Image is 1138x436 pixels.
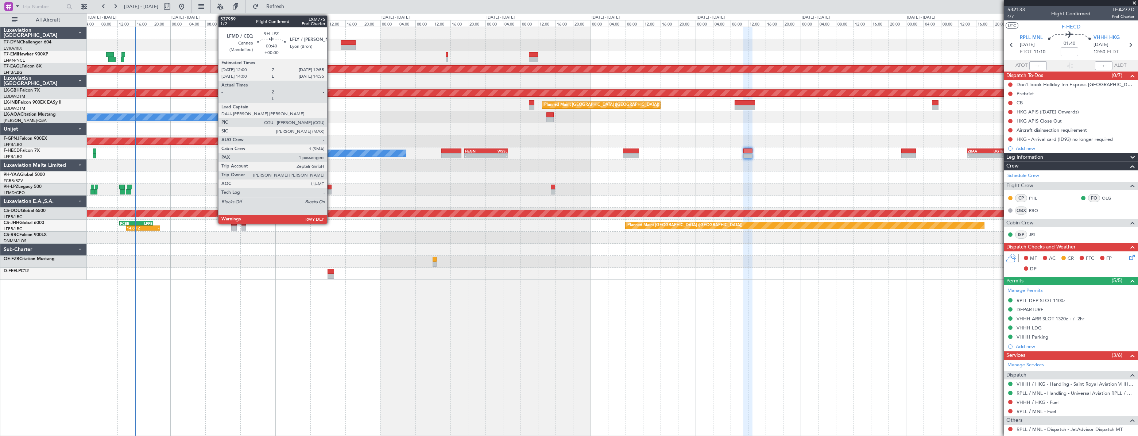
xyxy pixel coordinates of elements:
[4,40,51,45] a: T7-DYNChallenger 604
[627,220,742,231] div: Planned Maint [GEOGRAPHIC_DATA] ([GEOGRAPHIC_DATA])
[345,20,363,27] div: 16:00
[4,88,40,93] a: LX-GBHFalcon 7X
[1017,100,1023,106] div: CB
[1015,231,1027,239] div: ISP
[1016,343,1134,350] div: Add new
[1017,127,1087,133] div: Aircraft disinsection requirement
[1017,426,1123,432] a: RPLL / MNL - Dispatch - JetAdvisor Dispatch MT
[310,20,328,27] div: 08:00
[465,149,486,153] div: HEGN
[1006,416,1022,425] span: Others
[1030,255,1037,262] span: MF
[4,257,19,261] span: OE-FZB
[485,20,503,27] div: 00:00
[1006,371,1026,379] span: Dispatch
[836,20,853,27] div: 08:00
[1017,334,1048,340] div: VHHH Parking
[468,20,485,27] div: 20:00
[415,20,433,27] div: 08:00
[1088,194,1100,202] div: FO
[4,46,22,51] a: EVRA/RIX
[608,20,626,27] div: 04:00
[959,20,976,27] div: 12:00
[4,221,44,225] a: CS-JHHGlobal 6000
[398,20,415,27] div: 04:00
[4,269,29,273] a: D-FEELPC12
[380,20,398,27] div: 00:00
[4,209,21,213] span: CS-DOU
[907,15,935,21] div: [DATE] - [DATE]
[924,20,941,27] div: 04:00
[4,40,20,45] span: T7-DYN
[986,154,1003,158] div: -
[802,15,830,21] div: [DATE] - [DATE]
[801,20,818,27] div: 00:00
[1030,266,1037,273] span: DP
[4,64,22,69] span: T7-EAGL
[433,20,450,27] div: 12:00
[4,106,25,111] a: EDLW/DTM
[591,20,608,27] div: 00:00
[4,269,18,273] span: D-FEEL
[1006,182,1033,190] span: Flight Crew
[4,221,19,225] span: CS-JHH
[976,20,994,27] div: 16:00
[276,15,305,21] div: [DATE] - [DATE]
[1112,13,1134,20] span: Pref Charter
[1020,49,1032,56] span: ETOT
[1112,277,1122,284] span: (5/5)
[8,14,79,26] button: All Aircraft
[1006,219,1034,227] span: Cabin Crew
[486,149,507,153] div: WSSL
[1114,62,1126,69] span: ALDT
[1017,81,1134,88] div: Don't book Holiday Inn Express [GEOGRAPHIC_DATA] [GEOGRAPHIC_DATA]
[1107,49,1119,56] span: ELDT
[1020,41,1035,49] span: [DATE]
[731,20,748,27] div: 08:00
[4,88,20,93] span: LX-GBH
[1007,362,1044,369] a: Manage Services
[251,148,268,159] div: No Crew
[1017,390,1134,396] a: RPLL / MNL - Handling - Universal Aviation RPLL / MNL
[4,100,18,105] span: LX-INB
[19,18,77,23] span: All Aircraft
[1029,207,1045,214] a: RBO
[293,20,310,27] div: 04:00
[4,52,48,57] a: T7-EMIHawker 900XP
[249,1,293,12] button: Refresh
[486,154,507,158] div: -
[1017,118,1062,124] div: HKG APIS Close Out
[4,136,47,141] a: F-GPNJFalcon 900EX
[941,20,959,27] div: 08:00
[1112,72,1122,79] span: (0/7)
[4,190,25,196] a: LFMD/CEQ
[1007,6,1025,13] span: 532133
[1016,145,1134,151] div: Add new
[748,20,766,27] div: 12:00
[363,20,380,27] div: 20:00
[1006,162,1019,170] span: Crew
[678,20,696,27] div: 20:00
[968,149,986,153] div: ZBAA
[696,20,713,27] div: 00:00
[4,142,23,147] a: LFPB/LBG
[538,20,556,27] div: 12:00
[4,112,20,117] span: LX-AOA
[1017,325,1042,331] div: VHHH LDG
[1017,408,1056,414] a: RPLL / MNL - Fuel
[205,20,223,27] div: 08:00
[382,15,410,21] div: [DATE] - [DATE]
[4,70,23,75] a: LFPB/LBG
[1051,10,1091,18] div: Flight Confirmed
[1017,90,1034,97] div: Prebrief
[1017,136,1113,142] div: HKG - Arrival card (ID93) no longer required
[117,20,135,27] div: 12:00
[1020,34,1043,42] span: RPLL MNL
[127,226,143,230] div: 14:03 Z
[1006,22,1018,29] button: UTC
[4,178,23,184] a: FCBB/BZV
[1015,207,1027,215] div: OBX
[4,257,55,261] a: OE-FZBCitation Mustang
[853,20,871,27] div: 12:00
[1102,195,1118,201] a: OLG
